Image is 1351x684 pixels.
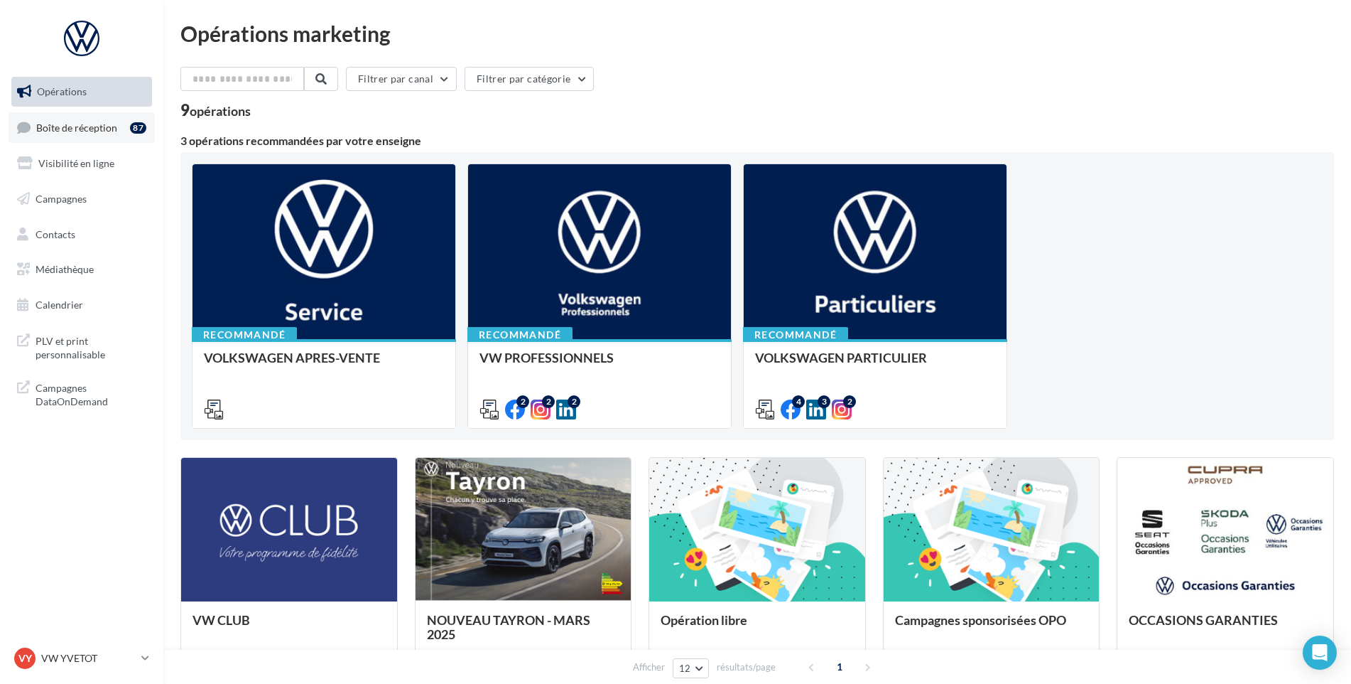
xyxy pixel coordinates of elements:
span: Campagnes [36,193,87,205]
span: 12 [679,663,691,674]
span: Visibilité en ligne [38,157,114,169]
span: NOUVEAU TAYRON - MARS 2025 [427,612,590,642]
span: Afficher [633,661,665,674]
a: Campagnes [9,184,155,214]
a: Opérations [9,77,155,107]
div: Open Intercom Messenger [1303,636,1337,670]
p: VW YVETOT [41,651,136,666]
span: Médiathèque [36,263,94,275]
div: Recommandé [743,327,848,343]
span: VY [18,651,32,666]
span: OCCASIONS GARANTIES [1129,612,1278,628]
div: 4 [792,395,805,408]
span: VOLKSWAGEN APRES-VENTE [204,350,380,365]
div: 3 opérations recommandées par votre enseigne [180,135,1334,146]
span: VW PROFESSIONNELS [479,350,614,365]
div: Recommandé [192,327,297,343]
a: Campagnes DataOnDemand [9,373,155,415]
button: 12 [673,658,709,678]
span: Opérations [37,85,87,97]
span: Campagnes DataOnDemand [36,378,146,409]
div: opérations [190,105,251,117]
span: 1 [828,656,851,678]
span: Boîte de réception [36,121,117,133]
div: 2 [568,395,580,408]
span: VW CLUB [192,612,250,628]
button: Filtrer par canal [346,67,457,91]
a: Visibilité en ligne [9,149,155,178]
span: résultats/page [717,661,776,674]
a: Contacts [9,220,155,250]
span: Opération libre [661,612,747,628]
span: PLV et print personnalisable [36,331,146,362]
a: VY VW YVETOT [11,645,152,672]
div: 3 [818,395,830,408]
a: Calendrier [9,290,155,320]
span: Campagnes sponsorisées OPO [895,612,1066,628]
div: Recommandé [467,327,573,343]
div: 2 [516,395,529,408]
span: Contacts [36,228,75,240]
div: 2 [542,395,555,408]
a: Médiathèque [9,255,155,284]
div: 9 [180,102,251,118]
button: Filtrer par catégorie [465,67,594,91]
div: 2 [843,395,856,408]
div: Opérations marketing [180,23,1334,44]
span: Calendrier [36,299,83,311]
div: 87 [130,122,146,134]
span: VOLKSWAGEN PARTICULIER [755,350,927,365]
a: PLV et print personnalisable [9,326,155,368]
a: Boîte de réception87 [9,112,155,143]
